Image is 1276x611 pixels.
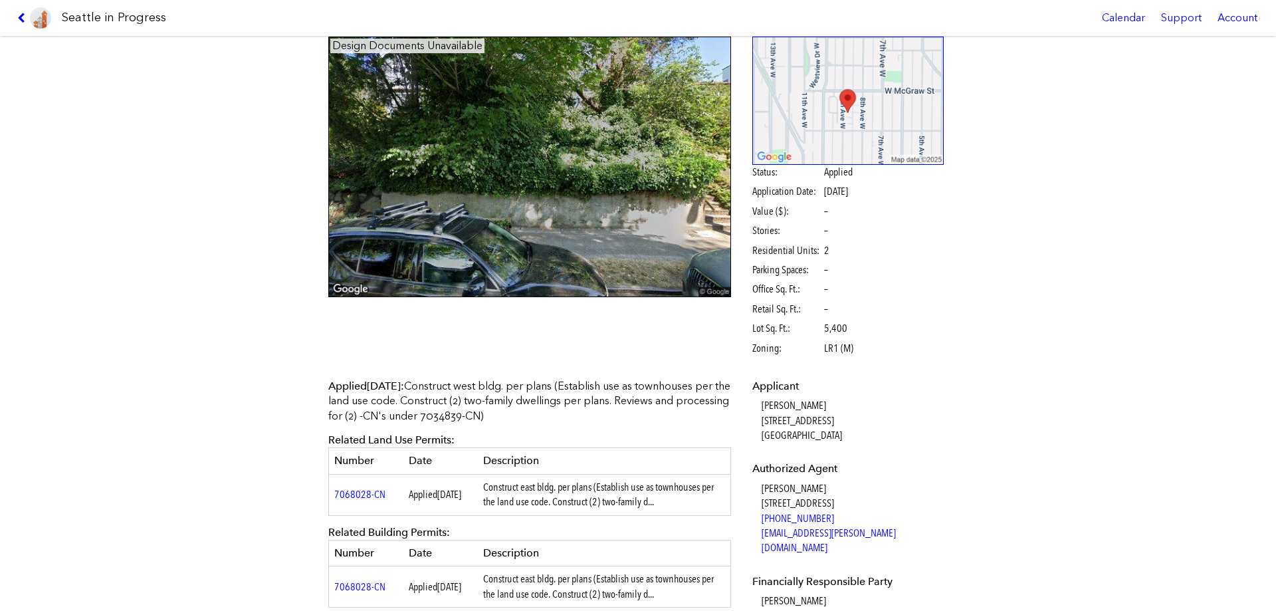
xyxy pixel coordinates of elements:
td: Construct east bldg. per plans (Establish use as townhouses per the land use code. Construct (2) ... [478,566,731,608]
span: [DATE] [367,380,401,392]
th: Number [329,541,403,566]
span: – [824,282,828,297]
img: 2126_9TH_AVE_W_SEATTLE.jpg [328,37,731,298]
span: [DATE] [437,580,461,593]
span: Status: [752,165,822,180]
dt: Authorized Agent [752,461,944,476]
span: [DATE] [437,488,461,501]
span: Applied : [328,380,404,392]
p: Construct west bldg. per plans (Establish use as townhouses per the land use code. Construct (2) ... [328,379,731,424]
span: 5,400 [824,321,847,336]
span: Retail Sq. Ft.: [752,302,822,316]
figcaption: Design Documents Unavailable [330,39,484,53]
a: [EMAIL_ADDRESS][PERSON_NAME][DOMAIN_NAME] [762,527,896,554]
td: Applied [403,566,478,608]
span: Related Land Use Permits: [328,433,455,446]
span: Application Date: [752,184,822,199]
dt: Financially Responsible Party [752,574,944,589]
th: Date [403,541,478,566]
th: Description [478,541,731,566]
dd: [PERSON_NAME] [STREET_ADDRESS] [GEOGRAPHIC_DATA] [762,398,944,443]
img: favicon-96x96.png [30,7,51,29]
span: Office Sq. Ft.: [752,282,822,297]
span: [DATE] [824,185,848,197]
span: – [824,204,828,219]
h1: Seattle in Progress [62,9,166,26]
span: Applied [824,165,853,180]
th: Number [329,448,403,474]
td: Applied [403,474,478,515]
th: Description [478,448,731,474]
span: Stories: [752,223,822,238]
span: – [824,223,828,238]
span: LR1 (M) [824,341,853,356]
th: Date [403,448,478,474]
img: staticmap [752,37,944,165]
dt: Applicant [752,379,944,394]
dd: [PERSON_NAME] [STREET_ADDRESS] [762,481,944,556]
span: – [824,263,828,277]
span: – [824,302,828,316]
span: Parking Spaces: [752,263,822,277]
span: 2 [824,243,829,258]
td: Construct east bldg. per plans (Establish use as townhouses per the land use code. Construct (2) ... [478,474,731,515]
a: 7068028-CN [334,488,385,501]
span: Zoning: [752,341,822,356]
span: Residential Units: [752,243,822,258]
a: 7068028-CN [334,580,385,593]
span: Value ($): [752,204,822,219]
span: Lot Sq. Ft.: [752,321,822,336]
span: Related Building Permits: [328,526,450,539]
a: [PHONE_NUMBER] [762,512,834,525]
